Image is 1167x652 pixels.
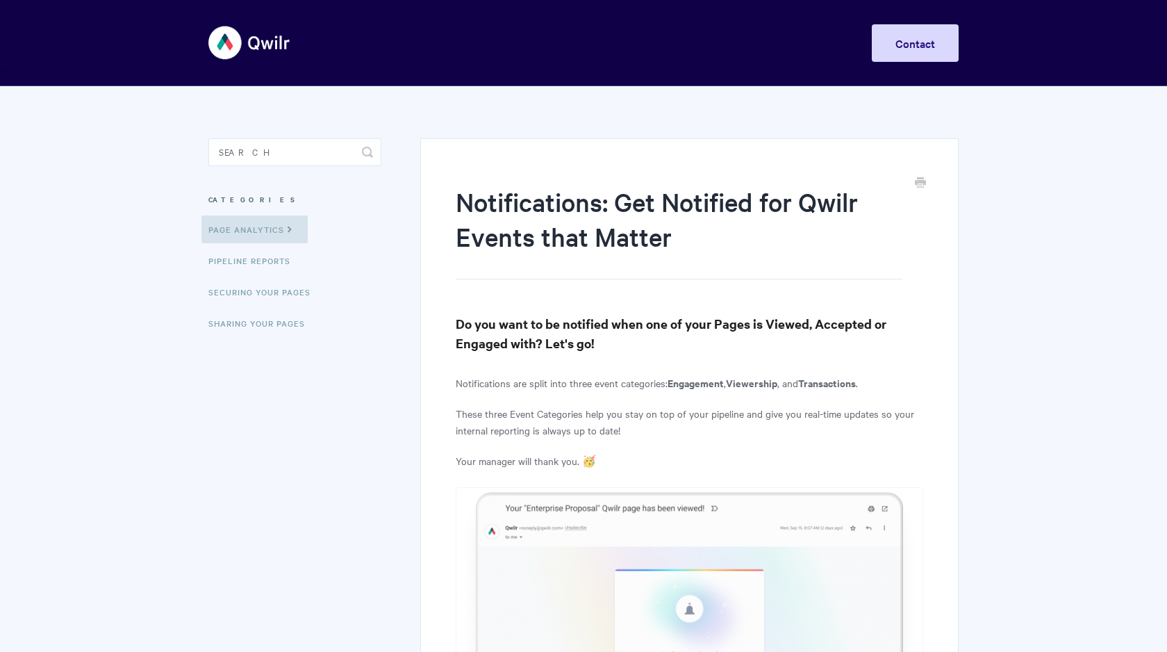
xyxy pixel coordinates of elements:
[208,187,381,212] h3: Categories
[456,375,923,391] p: Notifications are split into three event categories: , , and .
[208,17,291,69] img: Qwilr Help Center
[456,314,923,353] h3: Do you want to be notified when one of your Pages is Viewed, Accepted or Engaged with? Let's go!
[456,184,902,279] h1: Notifications: Get Notified for Qwilr Events that Matter
[456,405,923,439] p: These three Event Categories help you stay on top of your pipeline and give you real-time updates...
[456,453,923,469] p: Your manager will thank you. 🥳
[208,247,301,275] a: Pipeline reports
[872,24,959,62] a: Contact
[798,375,856,390] b: Transactions
[915,176,926,191] a: Print this Article
[208,309,315,337] a: Sharing Your Pages
[208,138,381,166] input: Search
[208,278,321,306] a: Securing Your Pages
[201,215,308,243] a: Page Analytics
[726,375,777,390] b: Viewership
[668,375,724,390] b: Engagement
